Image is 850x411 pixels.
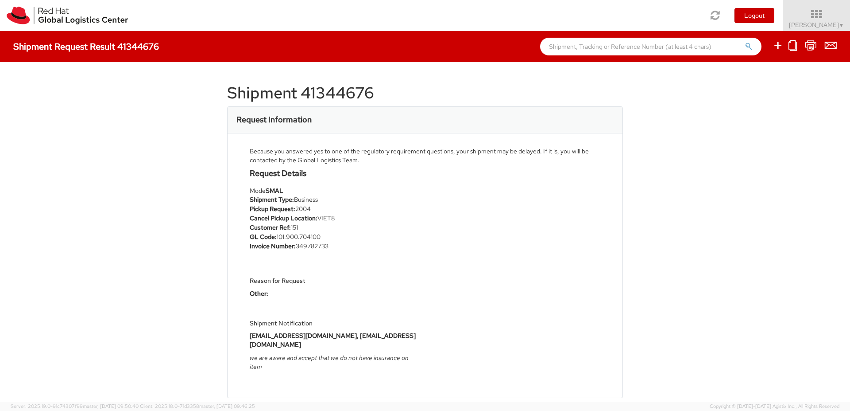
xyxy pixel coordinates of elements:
[250,232,418,242] li: 101.900.704100
[250,169,418,178] h4: Request Details
[250,320,418,327] h5: Shipment Notification
[789,21,844,29] span: [PERSON_NAME]
[11,403,139,409] span: Server: 2025.19.0-91c74307f99
[250,223,418,232] li: 151
[236,115,312,124] h3: Request Information
[734,8,774,23] button: Logout
[250,278,418,284] h5: Reason for Request
[250,242,418,251] li: 349782733
[250,242,296,250] strong: Invoice Number:
[250,354,409,371] i: we are aware and accept that we do not have insurance on item
[227,84,623,102] h1: Shipment 41344676
[710,403,839,410] span: Copyright © [DATE]-[DATE] Agistix Inc., All Rights Reserved
[250,147,600,164] div: Because you answered yes to one of the regulatory requirement questions, your shipment may be del...
[540,38,761,55] input: Shipment, Tracking or Reference Number (at least 4 chars)
[7,7,128,24] img: rh-logistics-00dfa346123c4ec078e1.svg
[83,403,139,409] span: master, [DATE] 09:50:40
[250,195,418,204] li: Business
[250,204,418,214] li: 2004
[140,403,255,409] span: Client: 2025.18.0-71d3358
[250,186,418,195] div: Mode
[250,196,294,204] strong: Shipment Type:
[250,290,268,297] strong: Other:
[250,205,295,213] strong: Pickup Request:
[250,332,416,348] strong: [EMAIL_ADDRESS][DOMAIN_NAME], [EMAIL_ADDRESS][DOMAIN_NAME]
[250,223,291,231] strong: Customer Ref:
[199,403,255,409] span: master, [DATE] 09:46:25
[250,233,277,241] strong: GL Code:
[250,214,418,223] li: VIET8
[266,187,283,195] strong: SMAL
[13,42,159,51] h4: Shipment Request Result 41344676
[250,214,317,222] strong: Cancel Pickup Location:
[839,22,844,29] span: ▼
